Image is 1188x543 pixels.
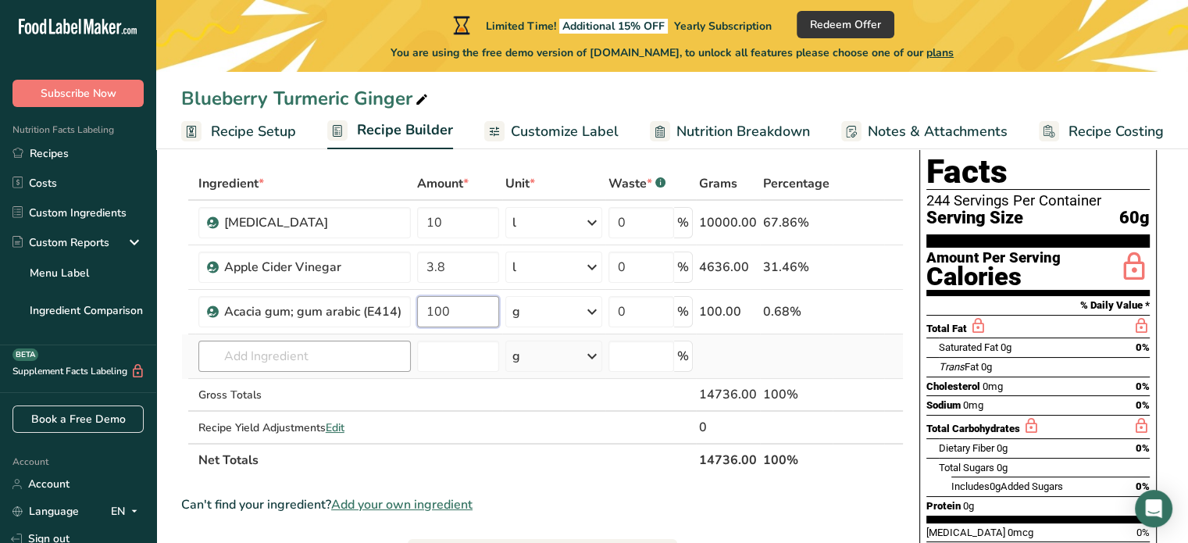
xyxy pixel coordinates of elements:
[391,45,954,61] span: You are using the free demo version of [DOMAIN_NAME], to unlock all features please choose one of...
[699,302,757,321] div: 100.00
[512,347,520,366] div: g
[198,341,411,372] input: Add Ingredient
[1001,341,1011,353] span: 0g
[926,209,1023,228] span: Serving Size
[512,258,516,277] div: l
[939,361,979,373] span: Fat
[760,443,833,476] th: 100%
[224,258,401,277] div: Apple Cider Vinegar
[676,121,810,142] span: Nutrition Breakdown
[650,114,810,149] a: Nutrition Breakdown
[512,302,520,321] div: g
[450,16,772,34] div: Limited Time!
[810,16,881,33] span: Redeem Offer
[990,480,1001,492] span: 0g
[181,114,296,149] a: Recipe Setup
[939,341,998,353] span: Saturated Fat
[12,234,109,251] div: Custom Reports
[1136,380,1150,392] span: 0%
[327,113,453,150] a: Recipe Builder
[763,385,829,404] div: 100%
[12,348,38,361] div: BETA
[983,380,1003,392] span: 0mg
[699,213,757,232] div: 10000.00
[926,251,1061,266] div: Amount Per Serving
[1039,114,1164,149] a: Recipe Costing
[608,174,665,193] div: Waste
[111,502,144,521] div: EN
[926,193,1150,209] div: 244 Servings Per Container
[198,387,411,403] div: Gross Totals
[417,174,469,193] span: Amount
[981,361,992,373] span: 0g
[763,258,829,277] div: 31.46%
[198,174,264,193] span: Ingredient
[926,527,1005,538] span: [MEDICAL_DATA]
[939,442,994,454] span: Dietary Fiber
[674,19,772,34] span: Yearly Subscription
[511,121,619,142] span: Customize Label
[1008,527,1033,538] span: 0mcg
[797,11,894,38] button: Redeem Offer
[926,423,1020,434] span: Total Carbohydrates
[763,213,829,232] div: 67.86%
[198,420,411,436] div: Recipe Yield Adjustments
[926,45,954,60] span: plans
[1068,121,1164,142] span: Recipe Costing
[331,495,473,514] span: Add your own ingredient
[211,121,296,142] span: Recipe Setup
[696,443,760,476] th: 14736.00
[1136,341,1150,353] span: 0%
[12,405,144,433] a: Book a Free Demo
[939,462,994,473] span: Total Sugars
[763,302,829,321] div: 0.68%
[1119,209,1150,228] span: 60g
[699,174,737,193] span: Grams
[926,500,961,512] span: Protein
[926,399,961,411] span: Sodium
[926,266,1061,288] div: Calories
[699,385,757,404] div: 14736.00
[699,258,757,277] div: 4636.00
[224,302,401,321] div: Acacia gum; gum arabic (E414)
[963,500,974,512] span: 0g
[926,118,1150,190] h1: Nutrition Facts
[12,80,144,107] button: Subscribe Now
[326,420,344,435] span: Edit
[997,462,1008,473] span: 0g
[1136,399,1150,411] span: 0%
[1135,490,1172,527] div: Open Intercom Messenger
[41,85,116,102] span: Subscribe Now
[181,495,904,514] div: Can't find your ingredient?
[926,296,1150,315] section: % Daily Value *
[195,443,696,476] th: Net Totals
[763,174,829,193] span: Percentage
[505,174,535,193] span: Unit
[926,380,980,392] span: Cholesterol
[963,399,983,411] span: 0mg
[997,442,1008,454] span: 0g
[1136,480,1150,492] span: 0%
[699,418,757,437] div: 0
[939,361,965,373] i: Trans
[841,114,1008,149] a: Notes & Attachments
[512,213,516,232] div: l
[484,114,619,149] a: Customize Label
[1136,527,1150,538] span: 0%
[1136,442,1150,454] span: 0%
[926,323,967,334] span: Total Fat
[951,480,1063,492] span: Includes Added Sugars
[181,84,431,113] div: Blueberry Turmeric Ginger
[12,498,79,525] a: Language
[357,120,453,141] span: Recipe Builder
[868,121,1008,142] span: Notes & Attachments
[224,213,401,232] div: [MEDICAL_DATA]
[559,19,668,34] span: Additional 15% OFF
